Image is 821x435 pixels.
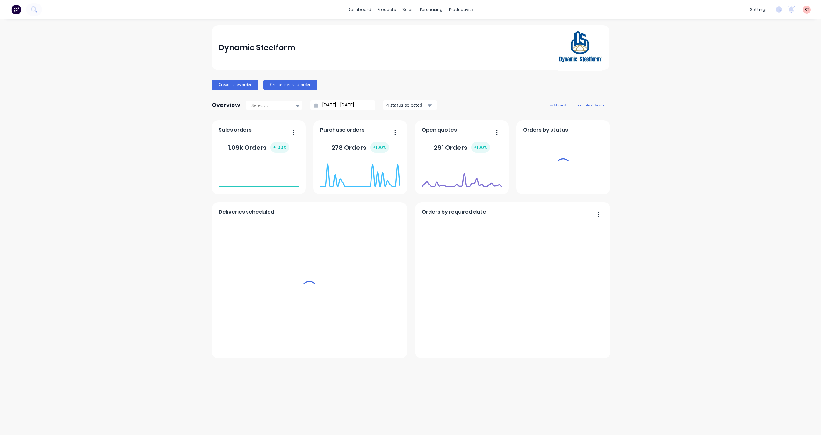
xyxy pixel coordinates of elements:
div: productivity [446,5,477,14]
span: Orders by status [523,126,568,134]
span: RT [804,7,809,12]
div: 291 Orders [434,142,490,153]
div: Overview [212,99,240,112]
span: Open quotes [422,126,457,134]
img: Dynamic Steelform [558,25,602,71]
a: dashboard [344,5,374,14]
div: sales [399,5,417,14]
div: products [374,5,399,14]
div: + 100 % [370,142,389,153]
div: 1.09k Orders [228,142,289,153]
button: edit dashboard [574,101,609,109]
span: Sales orders [219,126,252,134]
div: 278 Orders [331,142,389,153]
div: settings [747,5,771,14]
div: + 100 % [471,142,490,153]
div: Dynamic Steelform [219,41,295,54]
button: Create sales order [212,80,258,90]
div: 4 status selected [386,102,427,108]
img: Factory [11,5,21,14]
div: + 100 % [270,142,289,153]
button: 4 status selected [383,100,437,110]
div: purchasing [417,5,446,14]
span: Deliveries scheduled [219,208,274,216]
button: add card [546,101,570,109]
button: Create purchase order [263,80,317,90]
span: Purchase orders [320,126,364,134]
